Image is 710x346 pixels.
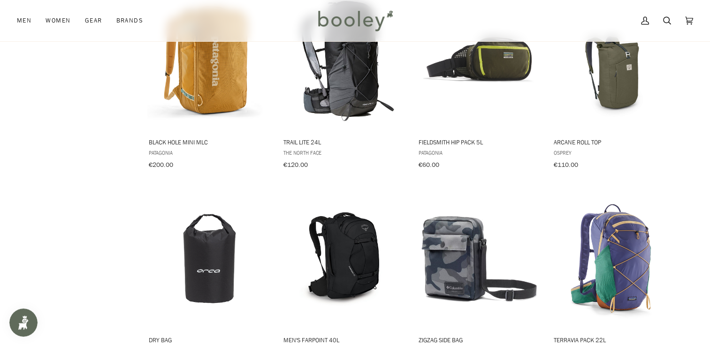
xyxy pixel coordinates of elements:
[419,160,439,169] span: €60.00
[553,138,675,146] span: Arcane Roll Top
[282,196,406,321] img: Osprey Men's Farpoint 40L Black - Booley Galway
[9,308,38,337] iframe: Button to open loyalty program pop-up
[149,160,173,169] span: €200.00
[283,149,405,157] span: The North Face
[283,138,405,146] span: Trail Lite 24L
[283,160,308,169] span: €120.00
[17,16,31,25] span: Men
[283,336,405,344] span: Men's Farpoint 40L
[116,16,143,25] span: Brands
[149,336,270,344] span: Dry Bag
[149,149,270,157] span: Patagonia
[553,149,675,157] span: Osprey
[552,196,676,321] img: Patagonia Terravia Pack 22L Solstice Purple - Booley Galway
[419,336,540,344] span: Zigzag Side Bag
[149,138,270,146] span: Black Hole Mini MLC
[419,149,540,157] span: Patagonia
[417,196,542,321] img: Columbia Zigzag Side Bag Black Mod Camo - Booley Galway
[147,196,272,321] img: Orca Dry Bag Black - Booley Galway
[419,138,540,146] span: Fieldsmith Hip Pack 5L
[553,336,675,344] span: Terravia Pack 22L
[314,7,396,34] img: Booley
[553,160,578,169] span: €110.00
[85,16,102,25] span: Gear
[46,16,70,25] span: Women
